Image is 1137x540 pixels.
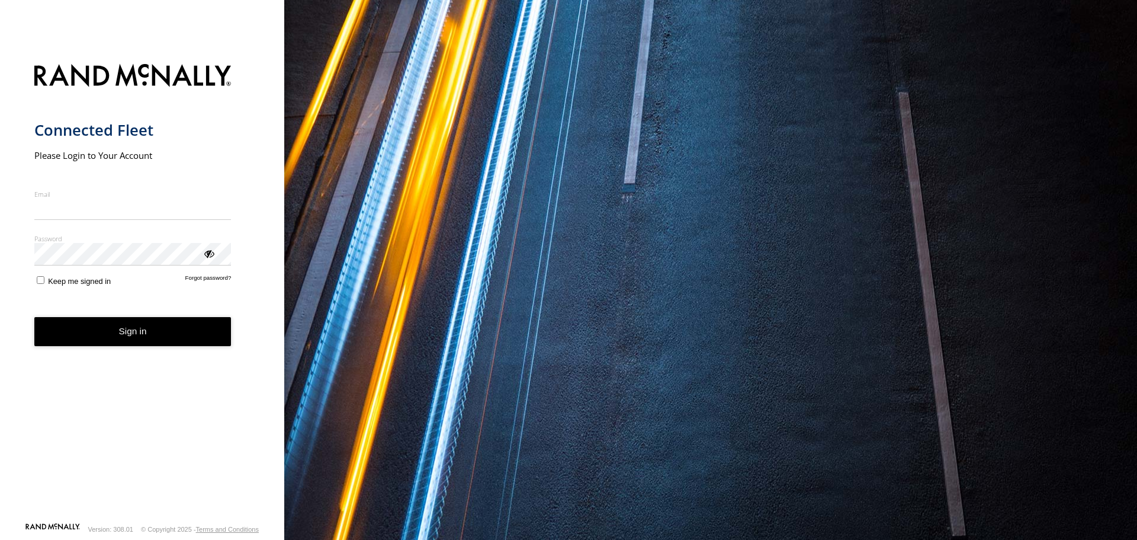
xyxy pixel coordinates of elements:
h1: Connected Fleet [34,120,232,140]
a: Forgot password? [185,274,232,286]
label: Email [34,190,232,199]
span: Keep me signed in [48,277,111,286]
label: Password [34,234,232,243]
form: main [34,57,250,522]
img: Rand McNally [34,62,232,92]
div: Version: 308.01 [88,526,133,533]
a: Terms and Conditions [196,526,259,533]
div: ViewPassword [203,247,214,259]
button: Sign in [34,317,232,346]
a: Visit our Website [25,523,80,535]
h2: Please Login to Your Account [34,149,232,161]
input: Keep me signed in [37,276,44,284]
div: © Copyright 2025 - [141,526,259,533]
